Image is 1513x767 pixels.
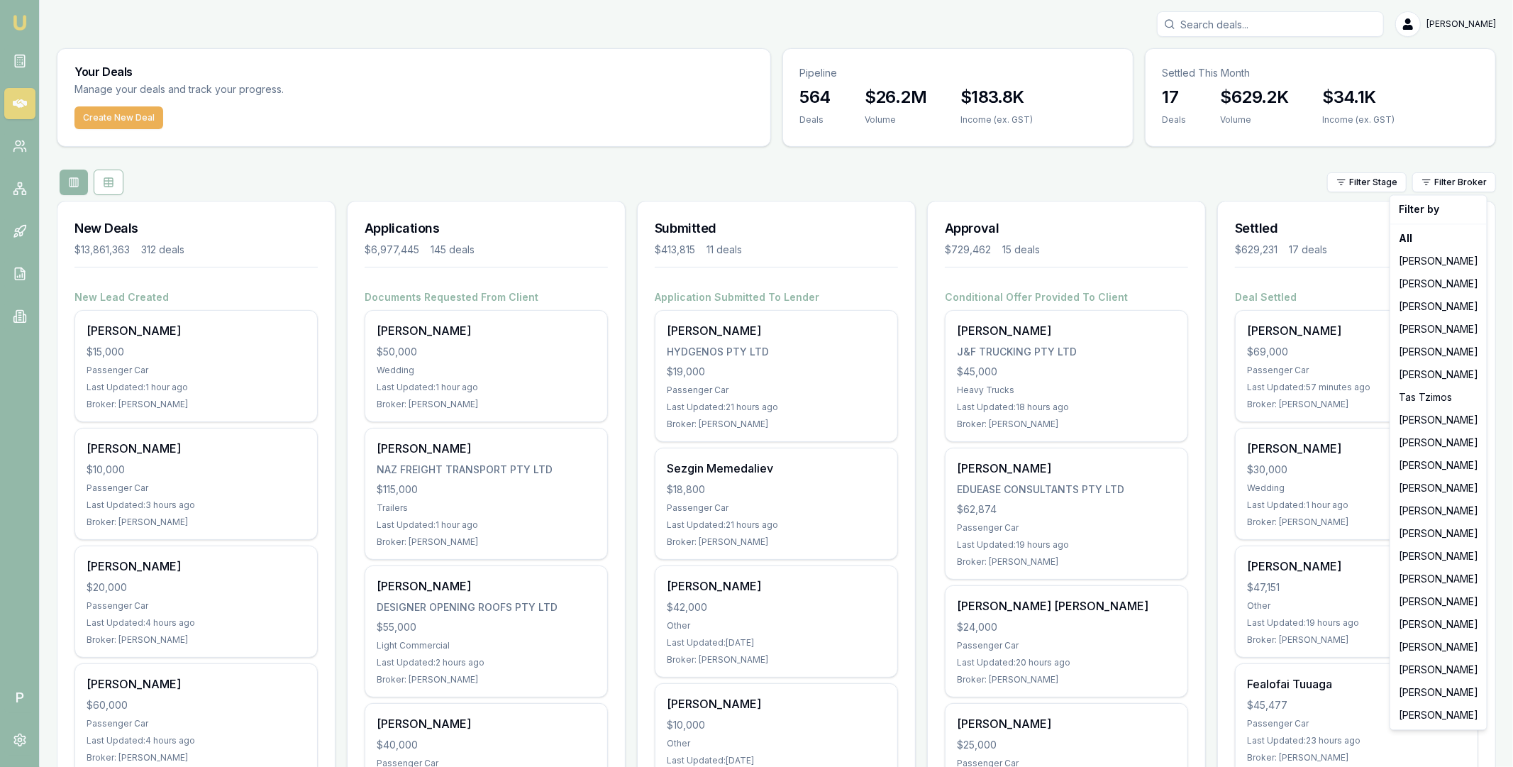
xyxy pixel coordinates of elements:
div: Passenger Car [87,482,306,494]
div: [PERSON_NAME] [957,460,1176,477]
span: Filter Stage [1349,177,1397,188]
div: [PERSON_NAME] [1393,658,1484,681]
div: [PERSON_NAME] [87,322,306,339]
div: [PERSON_NAME] [PERSON_NAME] [957,597,1176,614]
div: [PERSON_NAME] [377,440,596,457]
div: Light Commercial [377,640,596,651]
div: 312 deals [141,243,184,257]
div: Broker: [PERSON_NAME] [377,536,596,548]
div: Trailers [377,502,596,514]
div: Last Updated: [DATE] [667,637,886,649]
div: $20,000 [87,580,306,595]
h3: 17 [1163,86,1187,109]
div: DESIGNER OPENING ROOFS PTY LTD [377,600,596,614]
div: [PERSON_NAME] [87,675,306,692]
div: Broker: [PERSON_NAME] [377,674,596,685]
div: Deals [800,114,831,126]
h3: New Deals [74,219,318,238]
div: J&F TRUCKING PTY LTD [957,345,1176,359]
h3: Approval [945,219,1188,238]
div: Passenger Car [957,640,1176,651]
div: Passenger Car [957,522,1176,534]
div: $40,000 [377,738,596,752]
div: Broker: [PERSON_NAME] [667,654,886,666]
div: $25,000 [957,738,1176,752]
h3: $183.8K [960,86,1033,109]
div: Last Updated: 18 hours ago [957,402,1176,413]
button: Create New Deal [74,106,163,129]
div: $47,151 [1247,580,1466,595]
h3: Submitted [655,219,898,238]
div: $19,000 [667,365,886,379]
div: [PERSON_NAME] [1393,568,1484,590]
div: 145 deals [431,243,475,257]
div: NAZ FREIGHT TRANSPORT PTY LTD [377,463,596,477]
div: $45,000 [957,365,1176,379]
span: P [4,682,35,713]
h3: Settled [1235,219,1478,238]
div: Wedding [377,365,596,376]
div: [PERSON_NAME] [87,558,306,575]
div: [PERSON_NAME] [1393,318,1484,341]
div: [PERSON_NAME] [957,715,1176,732]
div: [PERSON_NAME] [1393,522,1484,545]
div: Broker: [PERSON_NAME] [87,399,306,410]
h3: $26.2M [865,86,926,109]
div: [PERSON_NAME] [1393,477,1484,500]
div: Tas Tzimos [1393,386,1484,409]
div: 11 deals [706,243,742,257]
strong: All [1399,231,1412,245]
div: Other [667,738,886,749]
div: Sezgin Memedaliev [667,460,886,477]
div: Last Updated: 3 hours ago [87,500,306,511]
div: HYDGENOS PTY LTD [667,345,886,359]
div: [PERSON_NAME] [1393,636,1484,658]
div: Passenger Car [87,600,306,612]
div: [PERSON_NAME] [1247,558,1466,575]
h4: Conditional Offer Provided To Client [945,290,1188,304]
div: Broker: [PERSON_NAME] [1247,634,1466,646]
img: emu-icon-u.png [11,14,28,31]
div: Broker: [PERSON_NAME] [957,419,1176,430]
div: [PERSON_NAME] [667,695,886,712]
p: Pipeline [800,66,1116,80]
div: [PERSON_NAME] [1393,272,1484,295]
div: $629,231 [1235,243,1278,257]
div: Broker: [PERSON_NAME] [1247,399,1466,410]
div: $50,000 [377,345,596,359]
div: Fealofai Tuuaga [1247,675,1466,692]
div: Last Updated: 19 hours ago [1247,617,1466,629]
div: $42,000 [667,600,886,614]
div: EDUEASE CONSULTANTS PTY LTD [957,482,1176,497]
div: $24,000 [957,620,1176,634]
div: Broker: [PERSON_NAME] [377,399,596,410]
div: Last Updated: 4 hours ago [87,617,306,629]
div: Last Updated: 23 hours ago [1247,735,1466,746]
div: [PERSON_NAME] [377,578,596,595]
div: $10,000 [667,718,886,732]
p: Settled This Month [1163,66,1478,80]
div: Broker: [PERSON_NAME] [87,752,306,763]
div: Broker: [PERSON_NAME] [1247,752,1466,763]
div: Income (ex. GST) [1323,114,1395,126]
div: Passenger Car [87,365,306,376]
div: $729,462 [945,243,991,257]
div: Other [667,620,886,631]
div: [PERSON_NAME] [1393,409,1484,431]
div: Volume [865,114,926,126]
h4: Application Submitted To Lender [655,290,898,304]
div: Income (ex. GST) [960,114,1033,126]
div: [PERSON_NAME] [1393,704,1484,727]
div: [PERSON_NAME] [1393,454,1484,477]
div: Broker: [PERSON_NAME] [667,536,886,548]
div: $15,000 [87,345,306,359]
input: Search deals [1157,11,1384,37]
div: $55,000 [377,620,596,634]
div: Last Updated: 1 hour ago [377,382,596,393]
div: [PERSON_NAME] [1393,590,1484,613]
div: Passenger Car [667,385,886,396]
div: Last Updated: 1 hour ago [87,382,306,393]
div: [PERSON_NAME] [1393,431,1484,454]
div: $62,874 [957,502,1176,517]
div: Passenger Car [667,502,886,514]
